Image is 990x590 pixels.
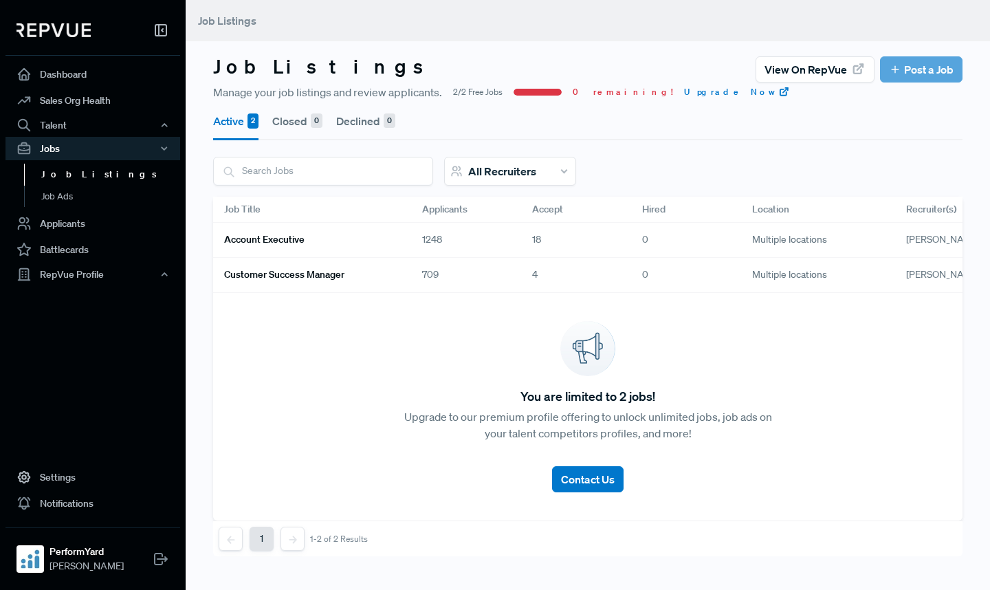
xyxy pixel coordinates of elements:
[631,258,741,293] div: 0
[272,102,322,140] button: Closed 0
[642,202,665,217] span: Hired
[631,223,741,258] div: 0
[560,321,615,376] img: announcement
[561,472,615,486] span: Contact Us
[19,548,41,570] img: PerformYard
[521,258,631,293] div: 4
[906,233,980,245] span: [PERSON_NAME]
[906,268,980,281] span: [PERSON_NAME]
[49,545,124,559] strong: PerformYard
[741,223,895,258] div: Multiple locations
[224,202,261,217] span: Job Title
[684,86,790,98] a: Upgrade Now
[5,113,180,137] button: Talent
[280,527,305,551] button: Next
[250,527,274,551] button: 1
[5,210,180,237] a: Applicants
[764,61,847,78] span: View on RepVue
[219,527,368,551] nav: pagination
[219,527,243,551] button: Previous
[411,223,521,258] div: 1248
[411,258,521,293] div: 709
[5,490,180,516] a: Notifications
[214,157,432,184] input: Search Jobs
[213,102,258,140] button: Active 2
[573,86,673,98] span: 0 remaining!
[5,464,180,490] a: Settings
[521,223,631,258] div: 18
[5,527,180,579] a: PerformYardPerformYard[PERSON_NAME]
[5,237,180,263] a: Battlecards
[752,202,789,217] span: Location
[468,164,536,178] span: All Recruiters
[384,113,395,129] div: 0
[453,86,503,98] span: 2/2 Free Jobs
[741,258,895,293] div: Multiple locations
[224,234,305,245] h6: Account Executive
[5,87,180,113] a: Sales Org Health
[311,113,322,129] div: 0
[401,408,775,441] p: Upgrade to our premium profile offering to unlock unlimited jobs, job ads on your talent competit...
[24,186,199,208] a: Job Ads
[906,202,956,217] span: Recruiter(s)
[247,113,258,129] div: 2
[24,164,199,186] a: Job Listings
[552,455,624,492] a: Contact Us
[224,269,344,281] h6: Customer Success Manager
[213,55,436,78] h3: Job Listings
[198,14,256,28] span: Job Listings
[213,84,442,100] span: Manage your job listings and review applicants.
[422,202,467,217] span: Applicants
[224,228,389,252] a: Account Executive
[520,387,655,406] span: You are limited to 2 jobs!
[756,56,874,83] button: View on RepVue
[552,466,624,492] button: Contact Us
[16,23,91,37] img: RepVue
[5,137,180,160] button: Jobs
[224,263,389,287] a: Customer Success Manager
[310,534,368,544] div: 1-2 of 2 Results
[532,202,563,217] span: Accept
[5,61,180,87] a: Dashboard
[336,102,395,140] button: Declined 0
[49,559,124,573] span: [PERSON_NAME]
[5,263,180,286] button: RepVue Profile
